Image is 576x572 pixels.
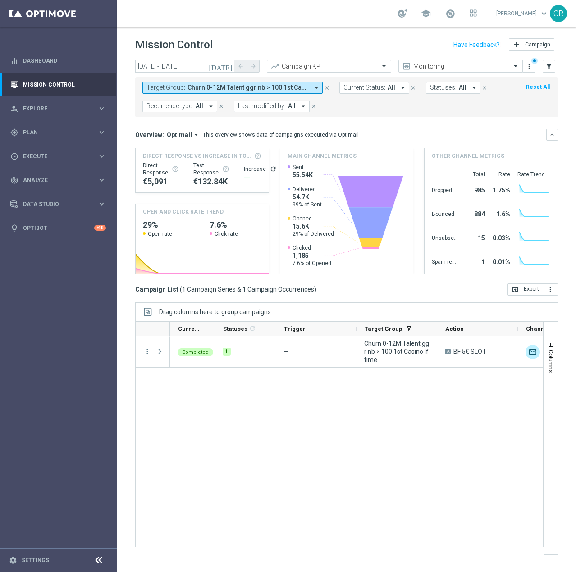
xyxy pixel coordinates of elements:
[293,171,313,179] span: 55.54K
[526,63,533,70] i: more_vert
[196,102,203,110] span: All
[526,345,540,359] img: Optimail
[250,63,256,69] i: arrow_forward
[10,57,106,64] button: equalizer Dashboard
[410,85,416,91] i: close
[207,60,234,73] button: [DATE]
[314,285,316,293] span: )
[203,131,359,139] div: This overview shows data of campaigns executed via Optimail
[182,349,209,355] span: Completed
[445,325,464,332] span: Action
[293,201,322,208] span: 99% of Sent
[365,325,402,332] span: Target Group
[323,83,331,93] button: close
[312,84,320,92] i: arrow_drop_down
[142,101,217,112] button: Recurrence type: All arrow_drop_down
[23,154,97,159] span: Execute
[432,230,458,244] div: Unsubscribed
[135,285,316,293] h3: Campaign List
[462,230,485,244] div: 15
[489,230,510,244] div: 0.03%
[146,102,193,110] span: Recurrence type:
[10,176,18,184] i: track_changes
[143,348,151,356] i: more_vert
[546,129,558,141] button: keyboard_arrow_down
[470,84,478,92] i: arrow_drop_down
[513,41,520,48] i: add
[293,193,322,201] span: 54.7K
[545,62,553,70] i: filter_alt
[548,350,555,373] span: Columns
[10,224,106,232] div: lightbulb Optibot +10
[388,84,395,92] span: All
[526,325,550,332] span: Channel
[489,171,510,178] div: Rate
[178,325,200,332] span: Current Status
[223,348,231,356] div: 1
[10,128,18,137] i: gps_fixed
[10,105,106,112] button: person_search Explore keyboard_arrow_right
[23,178,97,183] span: Analyze
[97,200,106,208] i: keyboard_arrow_right
[23,130,97,135] span: Plan
[23,201,97,207] span: Data Studio
[445,349,451,354] span: A
[187,84,309,92] span: Churn 0-12M Talent ggr nb > 100 1st Casino lftime
[288,152,357,160] h4: Main channel metrics
[244,165,277,173] div: Increase
[148,230,172,238] span: Open rate
[143,176,179,187] div: €5,091
[159,308,271,316] span: Drag columns here to group campaigns
[299,102,307,110] i: arrow_drop_down
[489,182,510,197] div: 1.75%
[10,81,106,88] div: Mission Control
[10,177,106,184] button: track_changes Analyze keyboard_arrow_right
[432,182,458,197] div: Dropped
[10,129,106,136] button: gps_fixed Plan keyboard_arrow_right
[10,105,18,113] i: person_search
[481,85,488,91] i: close
[421,9,431,18] span: school
[143,162,179,176] div: Direct Response
[247,324,256,334] span: Calculate column
[293,260,331,267] span: 7.6% of Opened
[10,152,18,160] i: play_circle_outline
[234,60,247,73] button: arrow_back
[288,102,296,110] span: All
[432,152,504,160] h4: Other channel metrics
[180,285,182,293] span: (
[164,131,203,139] button: Optimail arrow_drop_down
[489,206,510,220] div: 1.6%
[10,224,18,232] i: lightbulb
[23,216,94,240] a: Optibot
[364,339,430,364] span: Churn 0-12M Talent ggr nb > 100 1st Casino lftime
[97,152,106,160] i: keyboard_arrow_right
[310,101,318,111] button: close
[10,201,106,208] button: Data Studio keyboard_arrow_right
[244,173,277,183] div: --
[207,102,215,110] i: arrow_drop_down
[293,164,313,171] span: Sent
[143,208,224,216] h4: OPEN AND CLICK RATE TREND
[210,220,261,230] h2: 7.6%
[10,153,106,160] div: play_circle_outline Execute keyboard_arrow_right
[462,206,485,220] div: 884
[10,57,18,65] i: equalizer
[234,101,310,112] button: Last modified by: All arrow_drop_down
[507,285,558,293] multiple-options-button: Export to CSV
[223,325,247,332] span: Statuses
[462,254,485,268] div: 1
[432,254,458,268] div: Spam reported
[324,85,330,91] i: close
[311,103,317,110] i: close
[267,60,391,73] ng-select: Campaign KPI
[293,252,331,260] span: 1,185
[453,348,486,356] span: BF 5€ SLOT
[549,132,555,138] i: keyboard_arrow_down
[10,128,97,137] div: Plan
[178,348,213,356] colored-tag: Completed
[10,73,106,96] div: Mission Control
[525,61,534,72] button: more_vert
[9,556,17,564] i: settings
